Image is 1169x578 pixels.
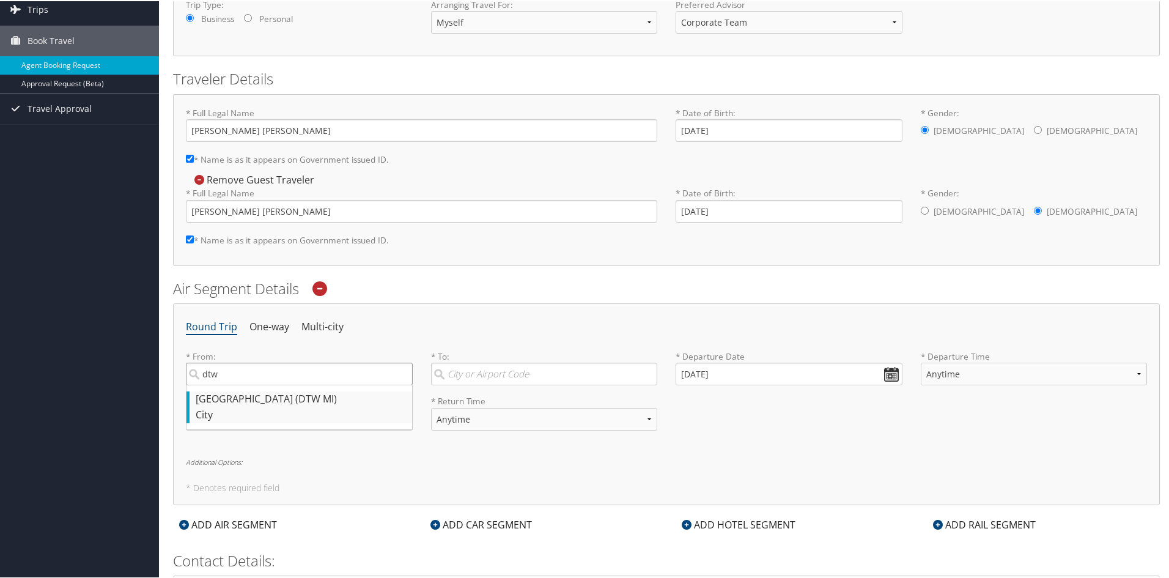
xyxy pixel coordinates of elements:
label: * Departure Time [921,349,1148,394]
input: MM/DD/YYYY [676,361,902,384]
label: [DEMOGRAPHIC_DATA] [1047,199,1137,222]
input: [GEOGRAPHIC_DATA] (DTW MI)City [186,361,413,384]
div: ADD AIR SEGMENT [173,516,283,531]
label: * Return Time [431,394,658,406]
div: ADD CAR SEGMENT [424,516,538,531]
label: * Name is as it appears on Government issued ID. [186,147,389,169]
input: * Gender:[DEMOGRAPHIC_DATA][DEMOGRAPHIC_DATA] [1034,125,1042,133]
label: * Departure Date [676,349,902,361]
div: Remove Guest Traveler [186,172,320,185]
div: City [196,406,406,422]
label: [DEMOGRAPHIC_DATA] [934,118,1024,141]
label: * Gender: [921,186,1148,223]
li: One-way [249,315,289,337]
input: * Gender:[DEMOGRAPHIC_DATA][DEMOGRAPHIC_DATA] [921,125,929,133]
h2: Air Segment Details [173,277,1160,298]
label: * Full Legal Name [186,186,657,221]
input: * Full Legal Name [186,118,657,141]
div: [GEOGRAPHIC_DATA] (DTW MI) [196,390,406,406]
label: Personal [259,12,293,24]
input: * Date of Birth: [676,199,902,221]
li: Multi-city [301,315,344,337]
h2: Contact Details: [173,549,1160,570]
input: * Gender:[DEMOGRAPHIC_DATA][DEMOGRAPHIC_DATA] [1034,206,1042,213]
label: [DEMOGRAPHIC_DATA] [934,199,1024,222]
label: [DEMOGRAPHIC_DATA] [1047,118,1137,141]
h2: Traveler Details [173,67,1160,88]
input: * Name is as it appears on Government issued ID. [186,154,194,161]
label: * Full Legal Name [186,106,657,141]
input: * Date of Birth: [676,118,902,141]
label: * Name is as it appears on Government issued ID. [186,228,389,250]
h5: * Denotes required field [186,483,1147,491]
input: City or Airport Code [431,361,658,384]
input: * Name is as it appears on Government issued ID. [186,234,194,242]
div: ADD HOTEL SEGMENT [676,516,802,531]
li: Round Trip [186,315,237,337]
h6: Additional Options: [186,458,1147,464]
span: Book Travel [28,24,75,55]
input: * Full Legal Name [186,199,657,221]
select: * Departure Time [921,361,1148,384]
label: * Gender: [921,106,1148,143]
input: * Gender:[DEMOGRAPHIC_DATA][DEMOGRAPHIC_DATA] [921,206,929,213]
span: Travel Approval [28,92,92,123]
label: * From: [186,349,413,384]
label: * To: [431,349,658,384]
label: Business [201,12,234,24]
div: ADD RAIL SEGMENT [927,516,1042,531]
label: * Date of Birth: [676,186,902,221]
label: * Date of Birth: [676,106,902,141]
